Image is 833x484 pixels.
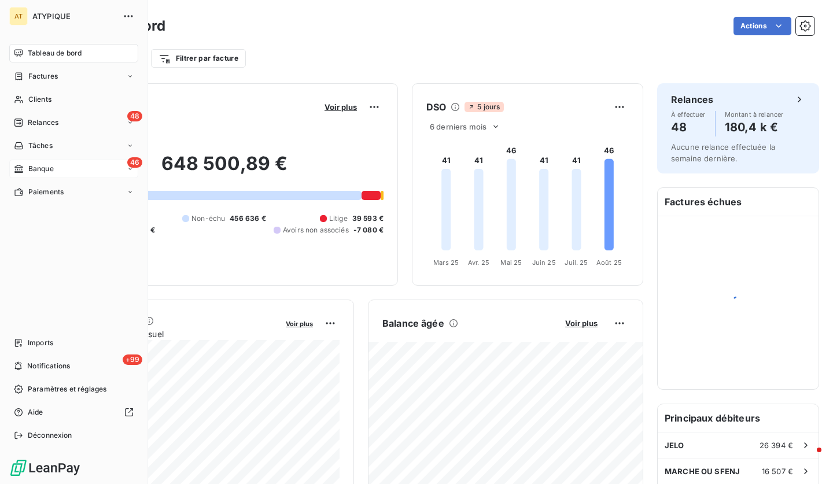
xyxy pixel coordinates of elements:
span: 6 derniers mois [430,122,486,131]
span: Relances [28,117,58,128]
button: Actions [734,17,791,35]
span: Notifications [27,361,70,371]
a: 48Relances [9,113,138,132]
span: Imports [28,338,53,348]
span: À effectuer [671,111,706,118]
h4: 48 [671,118,706,136]
h4: 180,4 k € [725,118,784,136]
tspan: Avr. 25 [468,258,489,267]
h6: Factures échues [658,188,819,216]
span: 48 [127,111,142,121]
button: Voir plus [321,102,360,112]
span: Factures [28,71,58,82]
span: Non-échu [191,213,225,224]
span: Voir plus [286,320,313,328]
span: Voir plus [325,102,357,112]
iframe: Intercom live chat [794,445,821,472]
span: Montant à relancer [725,111,784,118]
span: Déconnexion [28,430,72,441]
div: AT [9,7,28,25]
span: Voir plus [565,319,598,328]
span: 16 507 € [762,467,793,476]
span: Paiements [28,187,64,197]
tspan: Juil. 25 [565,258,588,267]
tspan: Mars 25 [433,258,459,267]
span: 26 394 € [760,441,793,450]
span: Chiffre d'affaires mensuel [65,328,278,340]
h2: 648 500,89 € [65,152,384,187]
span: Paramètres et réglages [28,384,106,394]
img: Logo LeanPay [9,459,81,477]
h6: Principaux débiteurs [658,404,819,432]
span: Tâches [28,141,53,151]
a: Tableau de bord [9,44,138,62]
a: Paiements [9,183,138,201]
a: Aide [9,403,138,422]
span: Tableau de bord [28,48,82,58]
span: MARCHE OU SFENJ [665,467,740,476]
button: Filtrer par facture [151,49,246,68]
span: Aucune relance effectuée la semaine dernière. [671,142,775,163]
span: Litige [329,213,348,224]
span: Banque [28,164,54,174]
span: Aide [28,407,43,418]
button: Voir plus [282,318,316,328]
h6: Relances [671,93,713,106]
span: 5 jours [465,102,503,112]
a: Imports [9,334,138,352]
span: 456 636 € [230,213,266,224]
span: 39 593 € [352,213,384,224]
span: +99 [123,354,142,365]
span: JELO [665,441,684,450]
button: Voir plus [562,318,601,328]
h6: DSO [426,100,446,114]
span: ATYPIQUE [32,12,116,21]
a: Factures [9,67,138,86]
span: Clients [28,94,51,105]
a: Paramètres et réglages [9,380,138,398]
h6: Balance âgée [382,316,444,330]
a: Tâches [9,136,138,155]
span: -7 080 € [353,225,384,235]
tspan: Mai 25 [500,258,522,267]
span: Avoirs non associés [283,225,349,235]
tspan: Juin 25 [532,258,556,267]
span: 46 [127,157,142,168]
tspan: Août 25 [596,258,622,267]
a: Clients [9,90,138,109]
a: 46Banque [9,160,138,178]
